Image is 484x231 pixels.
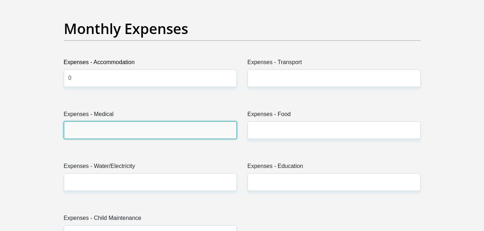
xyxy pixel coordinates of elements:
[64,162,237,173] label: Expenses - Water/Electricity
[64,69,237,87] input: Expenses - Accommodation
[64,20,421,37] h2: Monthly Expenses
[248,121,421,139] input: Expenses - Food
[248,110,421,121] label: Expenses - Food
[64,173,237,191] input: Expenses - Water/Electricity
[64,214,237,225] label: Expenses - Child Maintenance
[248,162,421,173] label: Expenses - Education
[64,58,237,69] label: Expenses - Accommodation
[248,69,421,87] input: Expenses - Transport
[248,58,421,69] label: Expenses - Transport
[64,121,237,139] input: Expenses - Medical
[248,173,421,191] input: Expenses - Education
[64,110,237,121] label: Expenses - Medical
